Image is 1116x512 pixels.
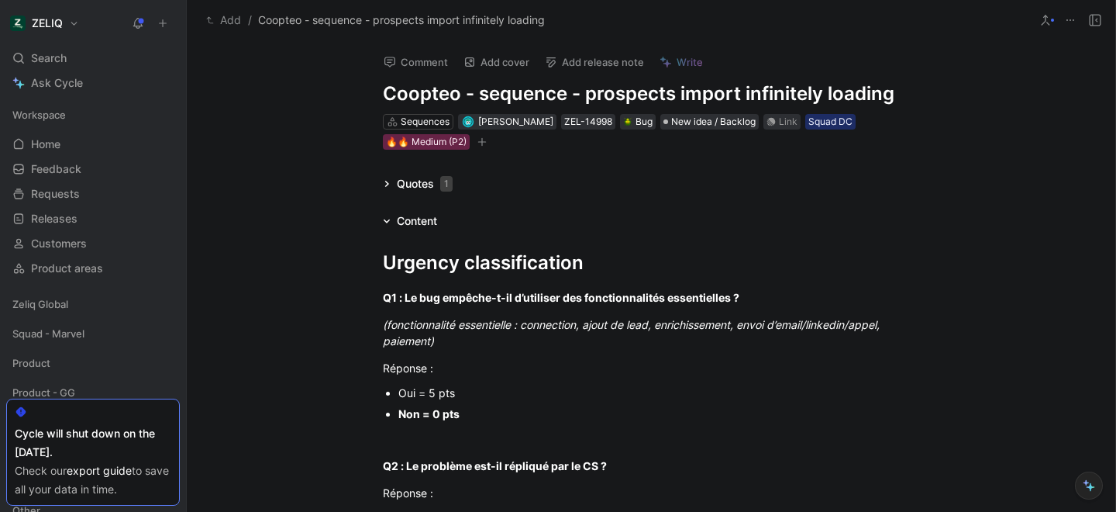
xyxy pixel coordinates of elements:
[456,51,536,73] button: Add cover
[383,485,919,501] div: Réponse :
[6,381,180,409] div: Product - GG
[6,182,180,206] a: Requests
[397,212,437,230] div: Content
[6,133,180,156] a: Home
[383,81,919,106] h1: Coopteo - sequence - prospects import infinitely loading
[478,116,553,127] span: [PERSON_NAME]
[6,322,180,345] div: Squad - Marvel
[6,292,180,320] div: Zeliq Global
[31,49,67,67] span: Search
[383,249,919,277] div: Urgency classification
[6,71,180,95] a: Ask Cycle
[10,16,26,31] img: ZELIQ
[620,114,656,130] div: 🪲Bug
[12,385,75,400] span: Product - GG
[12,326,84,341] span: Squad - Marvel
[6,207,180,230] a: Releases
[31,74,83,92] span: Ask Cycle
[377,212,443,230] div: Content
[258,11,545,29] span: Coopteo - sequence - prospects import infinitely loading
[564,114,612,130] div: ZEL-14998
[401,114,449,130] div: Sequences
[653,51,710,73] button: Write
[463,117,472,126] img: avatar
[67,464,132,477] a: export guide
[440,176,453,192] div: 1
[32,16,63,30] h1: ZELIQ
[397,175,453,193] div: Quotes
[383,318,883,348] em: (fonctionnalité essentielle : connection, ajout de lead, enrichissement, envoi d’email/linkedin/a...
[12,107,66,123] span: Workspace
[383,291,739,304] strong: Q1 : Le bug empêche-t-il d’utiliser des fonctionnalités essentielles ?
[6,232,180,255] a: Customers
[779,114,797,130] div: Link
[12,355,50,371] span: Product
[377,51,455,73] button: Comment
[6,12,83,34] button: ZELIQZELIQ
[6,351,180,379] div: Product
[6,47,180,70] div: Search
[31,236,87,251] span: Customers
[677,55,703,69] span: Write
[660,114,759,130] div: New idea / Backlog
[808,114,852,130] div: Squad DC
[15,462,171,499] div: Check our to save all your data in time.
[386,134,467,150] div: 🔥🔥 Medium (P2)
[202,11,245,29] button: Add
[671,114,756,130] span: New idea / Backlog
[6,351,180,375] div: Product
[383,360,919,376] div: Réponse :
[31,161,81,177] span: Feedback
[398,407,460,420] strong: Non = 0 pts
[623,114,653,130] div: Bug
[31,261,103,276] span: Product areas
[6,257,180,280] a: Product areas
[6,103,180,126] div: Workspace
[31,137,60,152] span: Home
[6,381,180,404] div: Product - GG
[538,51,651,73] button: Add release note
[377,175,459,193] div: Quotes1
[6,322,180,350] div: Squad - Marvel
[12,296,68,312] span: Zeliq Global
[31,186,80,202] span: Requests
[6,157,180,181] a: Feedback
[6,292,180,316] div: Zeliq Global
[15,424,171,462] div: Cycle will shut down on the [DATE].
[623,117,632,126] img: 🪲
[398,385,919,401] div: Oui = 5 pts
[248,11,252,29] span: /
[31,211,77,227] span: Releases
[383,459,607,472] strong: Q2 : Le problème est-il répliqué par le CS ?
